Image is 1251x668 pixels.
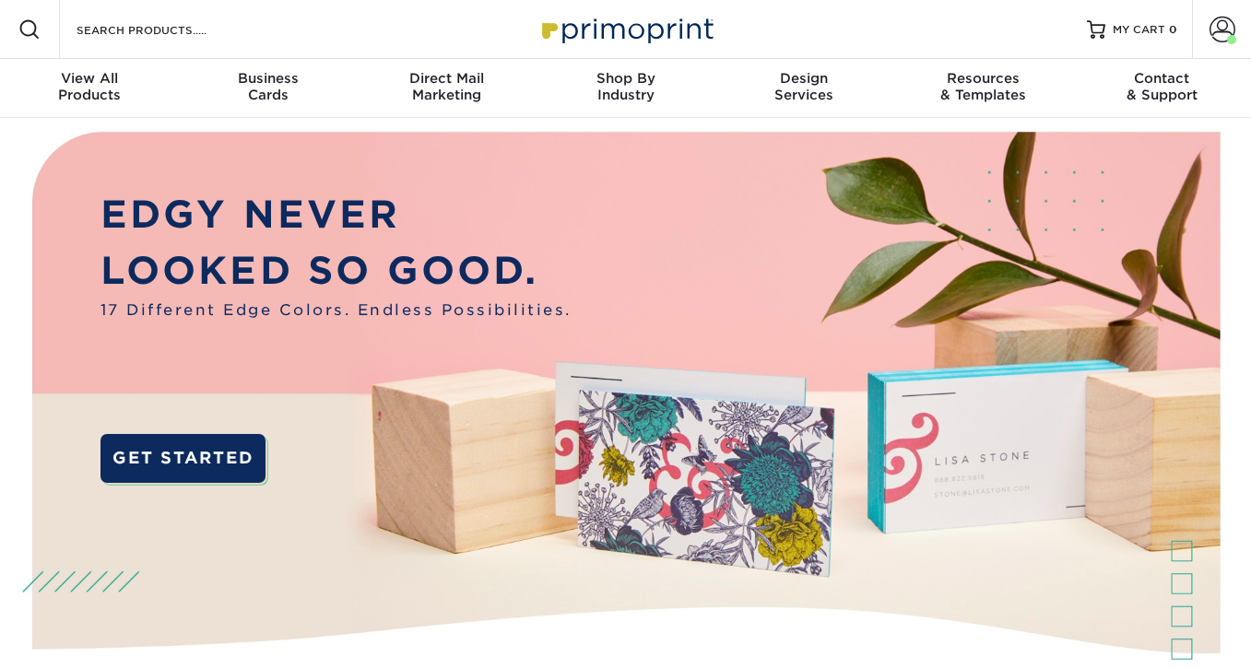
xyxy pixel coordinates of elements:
span: Direct Mail [358,70,537,87]
span: 17 Different Edge Colors. Endless Possibilities. [100,299,572,321]
span: Resources [893,70,1072,87]
div: & Templates [893,70,1072,103]
div: Marketing [358,70,537,103]
a: GET STARTED [100,434,266,484]
span: 0 [1169,23,1177,36]
div: Industry [537,70,715,103]
a: Contact& Support [1072,59,1251,118]
input: SEARCH PRODUCTS..... [75,18,254,41]
div: & Support [1072,70,1251,103]
p: EDGY NEVER [100,186,572,242]
a: Shop ByIndustry [537,59,715,118]
a: BusinessCards [179,59,358,118]
span: MY CART [1113,22,1165,38]
p: LOOKED SO GOOD. [100,242,572,299]
span: Shop By [537,70,715,87]
a: Resources& Templates [893,59,1072,118]
div: Cards [179,70,358,103]
div: Services [714,70,893,103]
img: Primoprint [534,9,718,49]
span: Contact [1072,70,1251,87]
a: DesignServices [714,59,893,118]
span: Business [179,70,358,87]
span: Design [714,70,893,87]
a: Direct MailMarketing [358,59,537,118]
